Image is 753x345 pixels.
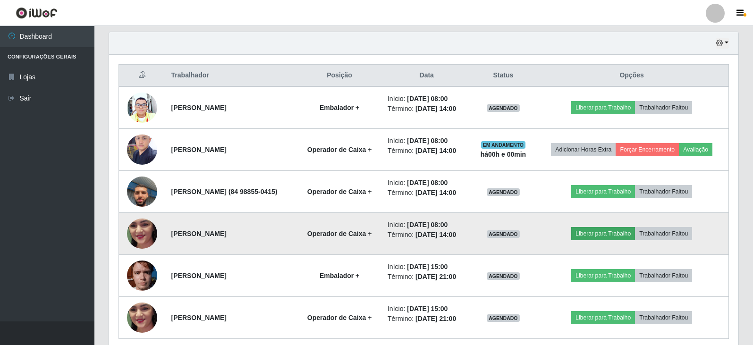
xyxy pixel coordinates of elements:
th: Posição [297,65,382,87]
button: Avaliação [679,143,712,156]
img: 1754158372592.jpeg [127,200,157,267]
time: [DATE] 14:00 [415,231,456,238]
time: [DATE] 14:00 [415,147,456,154]
time: [DATE] 15:00 [407,305,448,312]
button: Trabalhador Faltou [635,185,692,198]
time: [DATE] 08:00 [407,221,448,228]
time: [DATE] 08:00 [407,179,448,186]
span: AGENDADO [487,272,520,280]
li: Início: [388,262,465,272]
li: Término: [388,230,465,240]
strong: Operador de Caixa + [307,188,372,195]
strong: há 00 h e 00 min [481,151,526,158]
li: Término: [388,314,465,324]
time: [DATE] 21:00 [415,315,456,322]
button: Trabalhador Faltou [635,227,692,240]
time: [DATE] 21:00 [415,273,456,280]
img: CoreUI Logo [16,7,58,19]
strong: [PERSON_NAME] [171,230,227,237]
button: Liberar para Trabalho [571,185,635,198]
li: Término: [388,272,465,282]
button: Trabalhador Faltou [635,311,692,324]
span: AGENDADO [487,314,520,322]
img: 1672860829708.jpeg [127,129,157,169]
button: Liberar para Trabalho [571,227,635,240]
strong: [PERSON_NAME] [171,146,227,153]
img: 1754441632912.jpeg [127,255,157,295]
span: AGENDADO [487,230,520,238]
time: [DATE] 14:00 [415,189,456,196]
button: Liberar para Trabalho [571,101,635,114]
li: Início: [388,304,465,314]
span: EM ANDAMENTO [481,141,526,149]
strong: [PERSON_NAME] [171,272,227,279]
img: 1752607957253.jpeg [127,165,157,219]
img: 1611452214346.jpeg [127,93,157,123]
th: Data [382,65,471,87]
button: Forçar Encerramento [616,143,679,156]
strong: Embalador + [320,104,359,111]
th: Trabalhador [166,65,297,87]
strong: Operador de Caixa + [307,314,372,321]
strong: Operador de Caixa + [307,146,372,153]
li: Início: [388,136,465,146]
button: Liberar para Trabalho [571,269,635,282]
li: Início: [388,220,465,230]
time: [DATE] 15:00 [407,263,448,270]
strong: Operador de Caixa + [307,230,372,237]
button: Trabalhador Faltou [635,269,692,282]
strong: [PERSON_NAME] [171,104,227,111]
li: Término: [388,146,465,156]
time: [DATE] 08:00 [407,95,448,102]
li: Término: [388,104,465,114]
strong: [PERSON_NAME] (84 98855-0415) [171,188,278,195]
th: Opções [535,65,728,87]
li: Término: [388,188,465,198]
li: Início: [388,94,465,104]
li: Início: [388,178,465,188]
strong: [PERSON_NAME] [171,314,227,321]
button: Trabalhador Faltou [635,101,692,114]
th: Status [471,65,535,87]
span: AGENDADO [487,188,520,196]
time: [DATE] 08:00 [407,137,448,144]
button: Liberar para Trabalho [571,311,635,324]
time: [DATE] 14:00 [415,105,456,112]
button: Adicionar Horas Extra [551,143,616,156]
span: AGENDADO [487,104,520,112]
strong: Embalador + [320,272,359,279]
